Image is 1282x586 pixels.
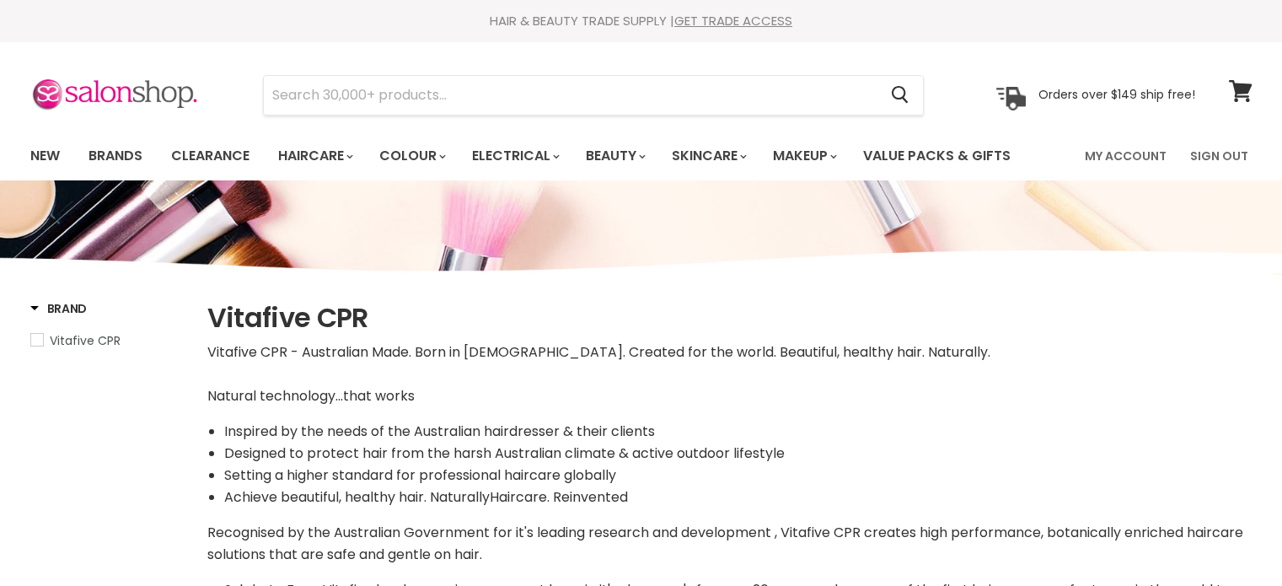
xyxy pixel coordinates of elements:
[18,138,72,174] a: New
[224,421,1252,443] li: Inspired by the needs of the Australian hairdresser & their clients
[207,300,1252,336] h1: Vitafive CPR
[459,138,570,174] a: Electrical
[266,138,363,174] a: Haircare
[1075,138,1177,174] a: My Account
[264,76,878,115] input: Search
[18,132,1049,180] ul: Main menu
[76,138,155,174] a: Brands
[367,138,456,174] a: Colour
[9,132,1274,180] nav: Main
[30,331,186,350] a: Vitafive CPR
[850,138,1023,174] a: Value Packs & Gifts
[674,12,792,30] a: GET TRADE ACCESS
[1038,87,1195,102] p: Orders over $149 ship free!
[158,138,262,174] a: Clearance
[50,332,121,349] span: Vitafive CPR
[224,443,1252,465] li: Designed to protect hair from the harsh Australian climate & active outdoor lifestyle
[878,76,923,115] button: Search
[224,465,1252,487] li: Setting a higher standard for professional haircare globally
[9,13,1274,30] div: HAIR & BEAUTY TRADE SUPPLY |
[30,300,88,317] h3: Brand
[263,75,924,116] form: Product
[1180,138,1258,174] a: Sign Out
[760,138,847,174] a: Makeup
[659,138,757,174] a: Skincare
[224,487,1252,508] li: Achieve beautiful, healthy hair. NaturallyHaircare. Reinvented
[573,138,656,174] a: Beauty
